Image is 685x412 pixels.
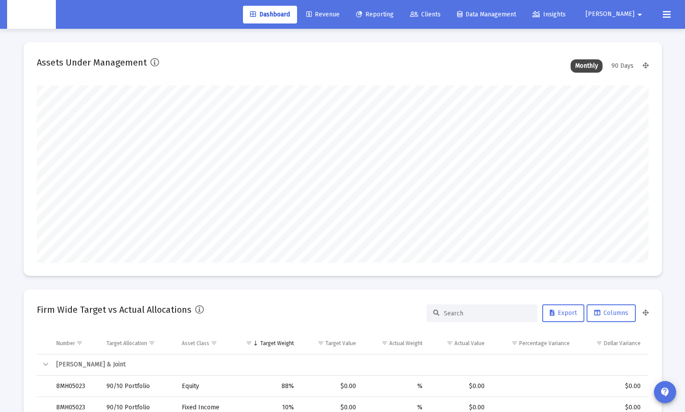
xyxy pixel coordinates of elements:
td: Column Dollar Variance [576,333,649,354]
button: Columns [587,304,636,322]
div: Monthly [571,59,603,73]
span: Show filter options for column 'Dollar Variance' [596,340,603,346]
span: Show filter options for column 'Actual Value' [446,340,453,346]
a: Clients [403,6,448,23]
div: $0.00 [582,382,641,391]
span: Show filter options for column 'Number' [76,340,83,346]
td: Column Percentage Variance [491,333,576,354]
div: Target Allocation [106,340,147,347]
div: % [368,382,423,391]
input: Search [444,310,531,317]
div: Number [56,340,75,347]
a: Revenue [299,6,347,23]
td: 90/10 Portfolio [100,376,176,397]
td: Column Actual Weight [362,333,429,354]
div: Target Value [325,340,356,347]
div: 90 Days [607,59,638,73]
span: [PERSON_NAME] [586,11,634,18]
span: Export [550,309,577,317]
h2: Firm Wide Target vs Actual Allocations [37,303,192,317]
div: 10% [240,403,294,412]
span: Show filter options for column 'Target Value' [317,340,324,346]
td: Equity [176,376,234,397]
td: Column Actual Value [429,333,491,354]
button: [PERSON_NAME] [575,5,656,23]
button: Export [542,304,584,322]
mat-icon: arrow_drop_down [634,6,645,23]
div: 88% [240,382,294,391]
td: Column Asset Class [176,333,234,354]
span: Reporting [356,11,394,18]
div: Percentage Variance [519,340,570,347]
td: 8MH05023 [50,376,100,397]
div: Asset Class [182,340,209,347]
span: Show filter options for column 'Percentage Variance' [511,340,518,346]
td: Column Number [50,333,100,354]
div: $0.00 [306,403,356,412]
div: $0.00 [306,382,356,391]
span: Show filter options for column 'Asset Class' [211,340,217,346]
td: Collapse [37,354,50,376]
div: Dollar Variance [604,340,641,347]
div: Actual Weight [389,340,423,347]
div: $0.00 [582,403,641,412]
span: Columns [594,309,628,317]
a: Data Management [450,6,523,23]
div: $0.00 [435,382,485,391]
a: Reporting [349,6,401,23]
td: Column Target Value [300,333,362,354]
div: Actual Value [454,340,485,347]
td: Column Target Weight [234,333,300,354]
span: Revenue [306,11,340,18]
span: Show filter options for column 'Actual Weight' [381,340,388,346]
a: Insights [525,6,573,23]
div: [PERSON_NAME] & Joint [56,360,641,369]
span: Show filter options for column 'Target Allocation' [149,340,155,346]
a: Dashboard [243,6,297,23]
div: $0.00 [435,403,485,412]
span: Show filter options for column 'Target Weight' [246,340,252,346]
td: Column Target Allocation [100,333,176,354]
h2: Assets Under Management [37,55,147,70]
div: % [368,403,423,412]
mat-icon: contact_support [660,387,670,397]
img: Dashboard [14,6,49,23]
span: Clients [410,11,441,18]
span: Insights [532,11,566,18]
span: Data Management [457,11,516,18]
div: Target Weight [260,340,294,347]
span: Dashboard [250,11,290,18]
